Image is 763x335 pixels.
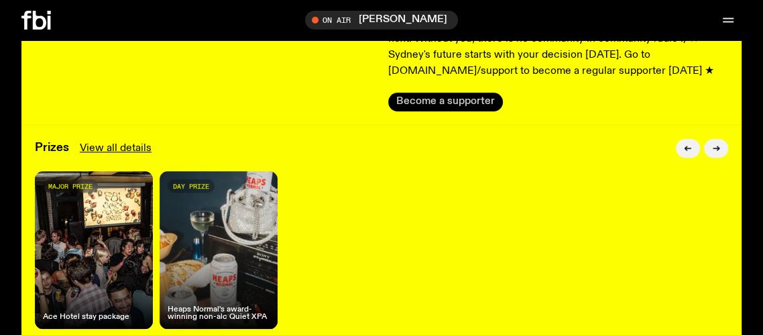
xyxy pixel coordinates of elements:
[35,142,69,154] h3: Prizes
[173,183,209,190] span: day prize
[388,93,503,111] button: Become a supporter
[305,11,458,30] button: On Air[PERSON_NAME]
[168,306,270,321] h4: Heaps Normal's award-winning non-alc Quiet XPA
[80,140,152,156] a: View all details
[43,314,129,321] h4: Ace Hotel stay package
[48,183,93,190] span: major prize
